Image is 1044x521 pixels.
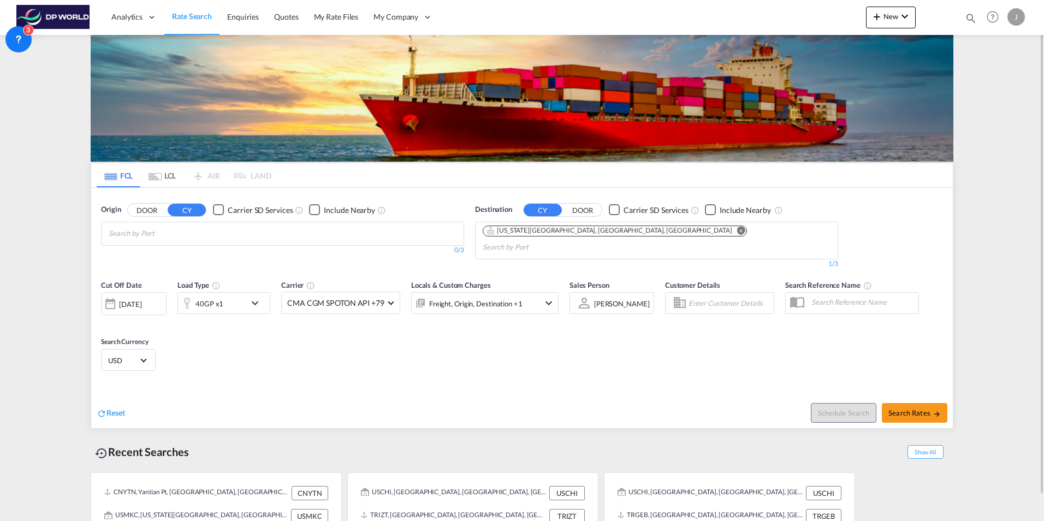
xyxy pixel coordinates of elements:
input: Chips input. [109,225,212,242]
md-select: Select Currency: $ USDUnited States Dollar [107,352,150,368]
div: J [1007,8,1025,26]
div: Recent Searches [91,440,193,464]
button: DOOR [128,204,166,216]
md-icon: Your search will be saved by the below given name [863,281,872,290]
div: USCHI, Chicago, IL, United States, North America, Americas [618,486,803,500]
div: Freight Origin Destination Factory Stuffing [429,296,523,311]
md-icon: icon-arrow-right [933,410,941,418]
button: icon-plus 400-fgNewicon-chevron-down [866,7,916,28]
span: Search Rates [888,408,941,417]
md-icon: Unchecked: Search for CY (Container Yard) services for all selected carriers.Checked : Search for... [295,206,304,215]
span: New [870,12,911,21]
button: Remove [730,226,746,237]
md-icon: Unchecked: Ignores neighbouring ports when fetching rates.Checked : Includes neighbouring ports w... [377,206,386,215]
md-icon: icon-refresh [97,408,106,418]
span: Customer Details [665,281,720,289]
input: Chips input. [483,239,586,256]
span: Search Reference Name [785,281,872,289]
span: Load Type [177,281,221,289]
div: USCHI, Chicago, IL, United States, North America, Americas [361,486,547,500]
img: LCL+%26+FCL+BACKGROUND.png [91,35,953,162]
div: OriginDOOR CY Checkbox No InkUnchecked: Search for CY (Container Yard) services for all selected ... [91,188,953,428]
span: Origin [101,204,121,215]
div: Kansas City, MO, USMKC [487,226,732,235]
div: Include Nearby [324,205,375,216]
md-tab-item: LCL [140,163,184,187]
md-datepicker: Select [101,314,109,329]
md-icon: icon-chevron-down [248,297,267,310]
span: Rate Search [172,11,212,21]
span: USD [108,356,139,365]
div: CNYTN [292,486,328,500]
div: Press delete to remove this chip. [487,226,734,235]
div: Include Nearby [720,205,771,216]
md-pagination-wrapper: Use the left and right arrow keys to navigate between tabs [97,163,271,187]
div: USCHI [549,486,585,500]
md-icon: Unchecked: Ignores neighbouring ports when fetching rates.Checked : Includes neighbouring ports w... [774,206,783,215]
button: DOOR [563,204,602,216]
div: 0/3 [101,246,464,255]
md-checkbox: Checkbox No Ink [705,204,771,216]
div: USCHI [806,486,841,500]
button: Search Ratesicon-arrow-right [882,403,947,423]
button: CY [168,204,206,216]
md-tab-item: FCL [97,163,140,187]
span: Help [983,8,1002,26]
button: Note: By default Schedule search will only considerorigin ports, destination ports and cut off da... [811,403,876,423]
md-icon: icon-chevron-down [898,10,911,23]
span: Enquiries [227,12,259,21]
div: [DATE] [119,299,141,309]
img: c08ca190194411f088ed0f3ba295208c.png [16,5,90,29]
md-icon: icon-backup-restore [95,447,108,460]
span: Sales Person [570,281,609,289]
div: CNYTN, Yantian Pt, China, Greater China & Far East Asia, Asia Pacific [104,486,289,500]
div: Help [983,8,1007,27]
md-icon: icon-chevron-down [542,297,555,310]
div: [PERSON_NAME] [594,299,650,308]
div: 1/3 [475,259,838,269]
md-chips-wrap: Chips container. Use arrow keys to select chips. [481,222,832,256]
span: My Rate Files [314,12,359,21]
md-icon: The selected Trucker/Carrierwill be displayed in the rate results If the rates are from another f... [306,281,315,290]
md-select: Sales Person: Joe Estrada [593,295,651,311]
span: Destination [475,204,512,215]
div: 40GP x1 [195,296,223,311]
span: Locals & Custom Charges [411,281,491,289]
md-icon: Unchecked: Search for CY (Container Yard) services for all selected carriers.Checked : Search for... [691,206,699,215]
span: CMA CGM SPOTON API +79 [287,298,384,309]
div: [DATE] [101,292,167,315]
span: Quotes [274,12,298,21]
md-checkbox: Checkbox No Ink [213,204,293,216]
span: Reset [106,408,125,417]
span: Show All [907,445,944,459]
span: Cut Off Date [101,281,142,289]
md-checkbox: Checkbox No Ink [309,204,375,216]
md-checkbox: Checkbox No Ink [609,204,689,216]
span: Search Currency [101,338,149,346]
div: 40GP x1icon-chevron-down [177,292,270,314]
md-chips-wrap: Chips container with autocompletion. Enter the text area, type text to search, and then use the u... [107,222,217,242]
md-icon: icon-plus 400-fg [870,10,883,23]
md-icon: icon-information-outline [212,281,221,290]
md-icon: icon-magnify [965,12,977,24]
div: Freight Origin Destination Factory Stuffingicon-chevron-down [411,292,559,314]
button: CY [524,204,562,216]
div: Carrier SD Services [228,205,293,216]
div: icon-refreshReset [97,407,125,419]
span: Carrier [281,281,315,289]
input: Search Reference Name [806,294,918,310]
div: icon-magnify [965,12,977,28]
div: Carrier SD Services [624,205,689,216]
span: Analytics [111,11,143,22]
input: Enter Customer Details [689,295,770,311]
span: My Company [373,11,418,22]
